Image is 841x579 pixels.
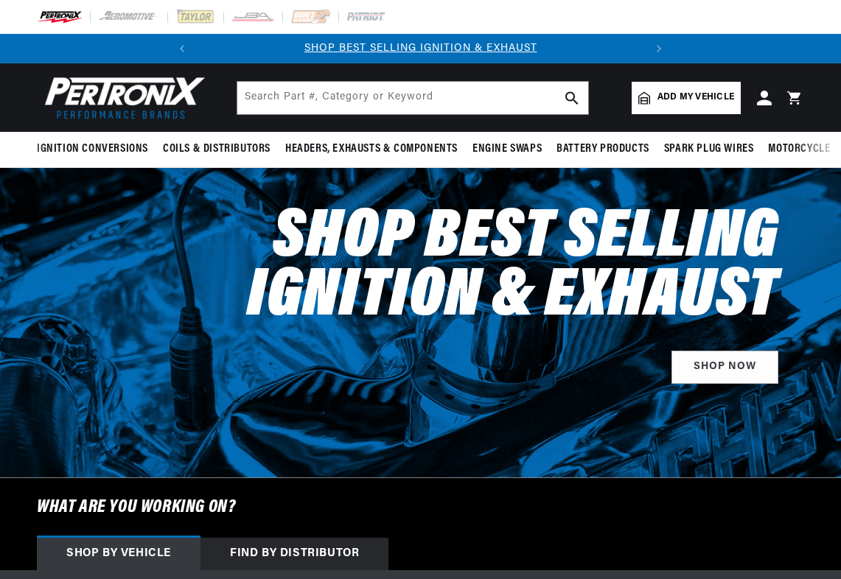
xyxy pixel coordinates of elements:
summary: Battery Products [549,132,657,166]
summary: Motorcycle [761,132,837,166]
button: search button [556,82,588,114]
input: Search Part #, Category or Keyword [237,82,588,114]
button: Translation missing: en.sections.announcements.previous_announcement [167,34,197,63]
div: Shop by vehicle [37,538,200,570]
summary: Headers, Exhausts & Components [278,132,465,166]
div: Find by Distributor [200,538,388,570]
button: Translation missing: en.sections.announcements.next_announcement [644,34,674,63]
span: Add my vehicle [657,91,734,105]
span: Engine Swaps [472,141,542,157]
summary: Ignition Conversions [37,132,156,166]
summary: Coils & Distributors [156,132,278,166]
span: Spark Plug Wires [664,141,754,157]
a: Add my vehicle [632,82,741,114]
a: SHOP BEST SELLING IGNITION & EXHAUST [304,43,537,54]
img: Pertronix [37,72,206,123]
span: Coils & Distributors [163,141,271,157]
div: 1 of 2 [197,41,644,57]
summary: Engine Swaps [465,132,549,166]
h2: Shop Best Selling Ignition & Exhaust [148,209,778,327]
summary: Spark Plug Wires [657,132,761,166]
span: Ignition Conversions [37,141,148,157]
span: Headers, Exhausts & Components [285,141,458,157]
span: Motorcycle [768,141,830,157]
a: SHOP NOW [671,351,778,384]
span: Battery Products [556,141,649,157]
div: Announcement [197,41,644,57]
